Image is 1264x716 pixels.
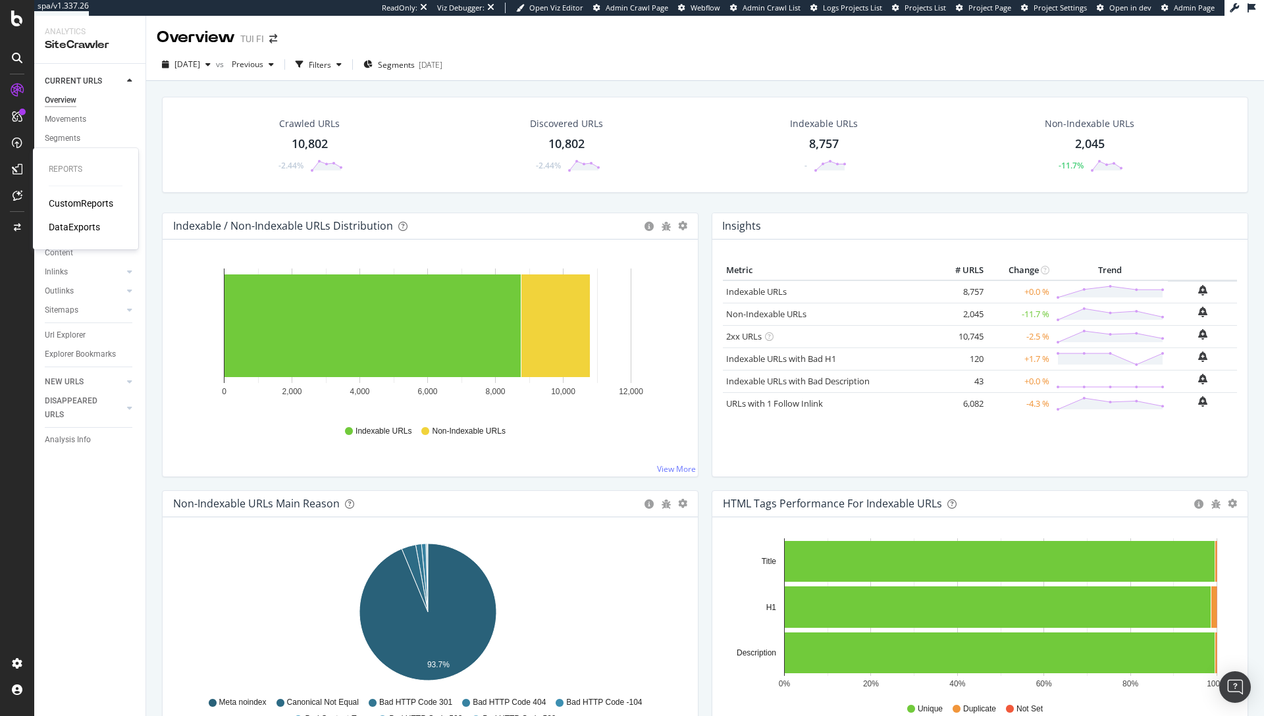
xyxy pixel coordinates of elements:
[790,117,858,130] div: Indexable URLs
[726,397,823,409] a: URLs with 1 Follow Inlink
[45,347,136,361] a: Explorer Bookmarks
[1198,307,1207,317] div: bell-plus
[45,328,86,342] div: Url Explorer
[49,220,100,234] a: DataExports
[45,375,123,389] a: NEW URLS
[45,265,123,279] a: Inlinks
[45,74,102,88] div: CURRENT URLS
[722,217,761,235] h4: Insights
[292,136,328,153] div: 10,802
[536,160,561,171] div: -2.44%
[290,54,347,75] button: Filters
[644,222,654,231] div: circle-info
[269,34,277,43] div: arrow-right-arrow-left
[1207,679,1227,688] text: 100%
[309,59,331,70] div: Filters
[1059,160,1084,171] div: -11.7%
[987,280,1053,303] td: +0.0 %
[804,160,807,171] div: -
[417,387,437,396] text: 6,000
[226,54,279,75] button: Previous
[1228,499,1237,508] div: gear
[661,499,671,509] div: bug
[963,703,996,715] span: Duplicate
[987,261,1053,280] th: Change
[1036,679,1052,688] text: 60%
[157,26,235,49] div: Overview
[726,330,762,342] a: 2xx URLs
[678,499,687,508] div: gear
[987,370,1053,392] td: +0.0 %
[173,219,393,232] div: Indexable / Non-Indexable URLs Distribution
[593,3,668,13] a: Admin Crawl Page
[918,703,943,715] span: Unique
[355,426,411,437] span: Indexable URLs
[1198,285,1207,295] div: bell-plus
[779,679,791,688] text: 0%
[287,697,359,708] span: Canonical Not Equal
[157,54,216,75] button: [DATE]
[516,3,583,13] a: Open Viz Editor
[892,3,946,13] a: Projects List
[934,280,987,303] td: 8,757
[619,387,643,396] text: 12,000
[45,93,76,107] div: Overview
[379,697,452,708] span: Bad HTTP Code 301
[45,394,123,422] a: DISAPPEARED URLS
[987,303,1053,325] td: -11.7 %
[45,303,123,317] a: Sitemaps
[1198,329,1207,340] div: bell-plus
[279,117,340,130] div: Crawled URLs
[1219,671,1251,703] div: Open Intercom Messenger
[1097,3,1151,13] a: Open in dev
[934,325,987,347] td: 10,745
[1034,3,1087,13] span: Project Settings
[691,3,720,13] span: Webflow
[737,648,776,657] text: Description
[644,499,654,509] div: circle-info
[49,164,122,175] div: Reports
[987,325,1053,347] td: -2.5 %
[934,392,987,415] td: 6,082
[45,284,123,298] a: Outlinks
[726,286,787,297] a: Indexable URLs
[49,197,113,210] a: CustomReports
[606,3,668,13] span: Admin Crawl Page
[1198,374,1207,384] div: bell-plus
[226,59,263,70] span: Previous
[743,3,801,13] span: Admin Crawl List
[1161,3,1215,13] a: Admin Page
[726,308,806,320] a: Non-Indexable URLs
[723,497,942,510] div: HTML Tags Performance for Indexable URLs
[45,284,74,298] div: Outlinks
[173,538,683,691] div: A chart.
[934,261,987,280] th: # URLS
[678,221,687,230] div: gear
[216,59,226,70] span: vs
[723,538,1232,691] div: A chart.
[809,136,839,153] div: 8,757
[1194,499,1204,509] div: circle-info
[810,3,882,13] a: Logs Projects List
[358,54,448,75] button: Segments[DATE]
[173,261,683,413] svg: A chart.
[45,303,78,317] div: Sitemaps
[1122,679,1138,688] text: 80%
[432,426,505,437] span: Non-Indexable URLs
[45,93,136,107] a: Overview
[1053,261,1168,280] th: Trend
[427,660,450,669] text: 93.7%
[823,3,882,13] span: Logs Projects List
[45,328,136,342] a: Url Explorer
[762,557,777,566] text: Title
[45,132,80,145] div: Segments
[1198,396,1207,407] div: bell-plus
[566,697,642,708] span: Bad HTTP Code -104
[1109,3,1151,13] span: Open in dev
[726,353,836,365] a: Indexable URLs with Bad H1
[45,433,136,447] a: Analysis Info
[934,370,987,392] td: 43
[378,59,415,70] span: Segments
[473,697,546,708] span: Bad HTTP Code 404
